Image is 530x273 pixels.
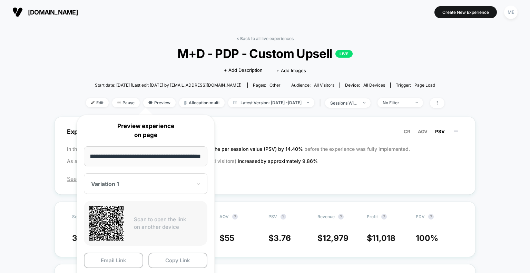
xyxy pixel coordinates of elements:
[179,98,225,107] span: Allocation: multi
[274,233,291,243] span: 3.76
[219,233,234,243] span: $
[233,101,237,104] img: calendar
[276,68,306,73] span: + Add Images
[67,175,463,182] span: See the latest version of the report
[383,100,410,105] div: No Filter
[67,143,463,167] p: In the latest A/B test (run for 7 days), before the experience was fully implemented. As a result...
[323,233,349,243] span: 12,979
[236,36,294,41] a: < Back to all live experiences
[238,158,318,164] span: increased by approximately 9.86 %
[104,46,426,61] span: M+D - PDP - Custom Upsell
[95,82,242,88] span: Start date: [DATE] (Last edit [DATE] by [EMAIL_ADDRESS][DOMAIN_NAME])
[416,128,430,135] button: AOV
[86,98,109,107] span: Edit
[317,233,349,243] span: $
[367,214,378,219] span: Profit
[307,102,309,103] img: end
[28,9,78,16] span: [DOMAIN_NAME]
[291,82,334,88] div: Audience:
[148,253,208,268] button: Copy Link
[433,128,447,135] button: PSV
[335,50,353,58] p: LIVE
[502,5,520,19] button: ME
[281,214,286,220] button: ?
[418,129,428,134] span: AOV
[414,82,435,88] span: Page Load
[10,7,80,18] button: [DOMAIN_NAME]
[268,214,277,219] span: PSV
[381,214,387,220] button: ?
[338,214,344,220] button: ?
[117,101,121,104] img: end
[12,7,23,17] img: Visually logo
[416,214,425,219] span: PDV
[363,82,385,88] span: all devices
[434,6,497,18] button: Create New Experience
[253,82,281,88] div: Pages:
[225,233,234,243] span: 55
[143,98,176,107] span: Preview
[269,82,281,88] span: other
[404,129,410,134] span: CR
[112,98,140,107] span: Pause
[415,102,418,103] img: end
[372,233,395,243] span: 11,018
[340,82,390,88] span: Device:
[232,214,238,220] button: ?
[367,233,395,243] span: $
[268,233,291,243] span: $
[396,82,435,88] div: Trigger:
[402,128,412,135] button: CR
[330,100,358,106] div: sessions with impression
[317,214,335,219] span: Revenue
[314,82,334,88] span: All Visitors
[84,253,143,268] button: Email Link
[91,101,95,104] img: edit
[228,98,314,107] span: Latest Version: [DATE] - [DATE]
[318,98,325,108] span: |
[504,6,518,19] div: ME
[67,124,463,139] span: Experience Summary (Per Session Value)
[363,102,365,104] img: end
[184,101,187,105] img: rebalance
[134,216,202,231] p: Scan to open the link on another device
[84,122,207,139] p: Preview experience on page
[224,67,263,74] span: + Add Description
[219,214,229,219] span: AOV
[435,129,445,134] span: PSV
[428,214,434,220] button: ?
[416,233,438,243] span: 100 %
[150,146,304,152] span: the new variation increased the per session value (PSV) by 14.40 %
